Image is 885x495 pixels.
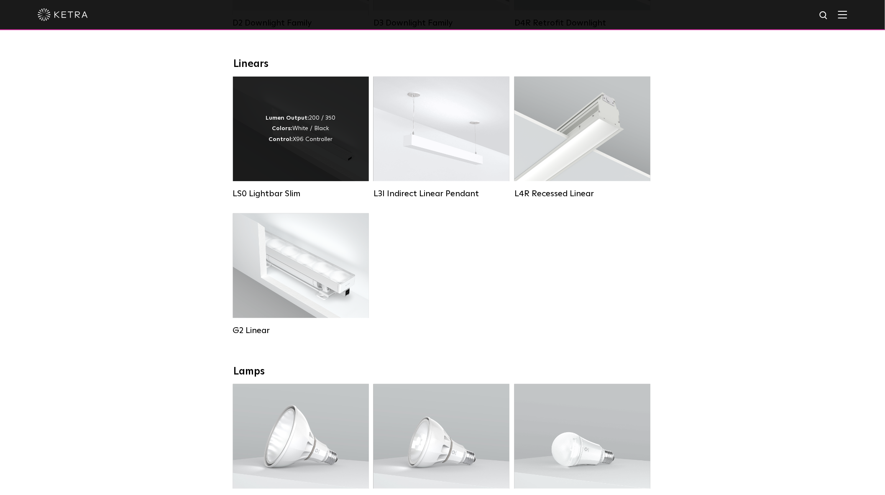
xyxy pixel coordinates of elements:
div: Lamps [233,366,652,378]
div: G2 Linear [233,326,369,336]
img: search icon [819,10,829,21]
div: Linears [233,58,652,70]
strong: Colors: [272,126,293,131]
a: L4R Recessed Linear Lumen Output:400 / 600 / 800 / 1000Colors:White / BlackControl:Lutron Clear C... [514,77,650,201]
strong: Control: [269,136,293,142]
a: G2 Linear Lumen Output:400 / 700 / 1000Colors:WhiteBeam Angles:Flood / [GEOGRAPHIC_DATA] / Narrow... [233,213,369,338]
div: 200 / 350 White / Black X96 Controller [266,113,336,145]
a: L3I Indirect Linear Pendant Lumen Output:400 / 600 / 800 / 1000Housing Colors:White / BlackContro... [373,77,509,201]
div: L3I Indirect Linear Pendant [373,189,509,199]
img: Hamburger%20Nav.svg [838,10,847,18]
img: ketra-logo-2019-white [38,8,88,21]
a: LS0 Lightbar Slim Lumen Output:200 / 350Colors:White / BlackControl:X96 Controller [233,77,369,201]
div: L4R Recessed Linear [514,189,650,199]
strong: Lumen Output: [266,115,309,121]
div: LS0 Lightbar Slim [233,189,369,199]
